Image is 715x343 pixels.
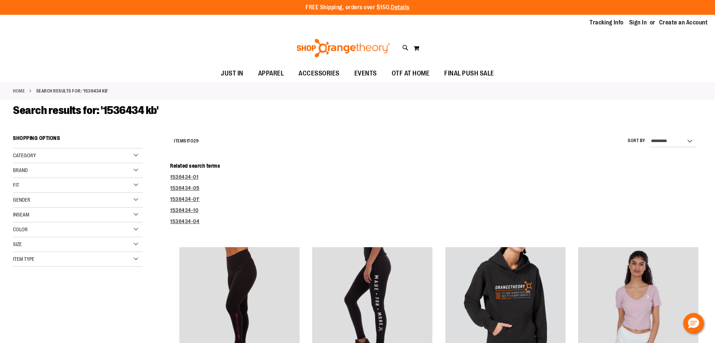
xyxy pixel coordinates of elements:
[444,65,494,82] span: FINAL PUSH SALE
[13,182,19,188] span: Fit
[13,104,158,117] span: Search results for: '1536434 kb'
[590,19,624,27] a: Tracking Info
[221,65,243,82] span: JUST IN
[170,174,198,180] a: 1536434-01
[258,65,284,82] span: APPAREL
[306,3,409,12] p: FREE Shipping, orders over $150.
[13,241,22,247] span: Size
[628,138,645,144] label: Sort By
[347,65,384,82] a: EVENTS
[629,19,647,27] a: Sign In
[299,65,340,82] span: ACCESSORIES
[170,196,200,202] a: 1536434-01'
[193,138,199,144] span: 29
[251,65,291,82] a: APPAREL
[170,162,702,169] dt: Related search terms
[13,226,28,232] span: Color
[13,197,30,203] span: Gender
[384,65,437,82] a: OTF AT HOME
[437,65,502,82] a: FINAL PUSH SALE
[296,39,391,57] img: Shop Orangetheory
[13,132,143,148] strong: Shopping Options
[683,313,704,334] button: Hello, have a question? Let’s chat.
[186,138,188,144] span: 1
[170,207,198,213] a: 1536434-10
[13,152,36,158] span: Category
[291,65,347,82] a: ACCESSORIES
[13,256,34,262] span: Item Type
[354,65,377,82] span: EVENTS
[170,218,199,224] a: 1536434-04
[36,88,108,94] strong: Search results for: '1536434 kb'
[13,212,29,218] span: Inseam
[13,167,28,173] span: Brand
[170,185,199,191] a: 1536434-05
[391,4,409,11] a: Details
[392,65,430,82] span: OTF AT HOME
[13,88,25,94] a: Home
[174,135,199,147] h2: Items to
[659,19,708,27] a: Create an Account
[213,65,251,82] a: JUST IN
